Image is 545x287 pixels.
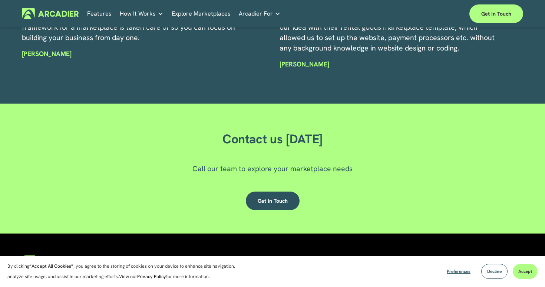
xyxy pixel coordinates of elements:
button: Decline [481,264,508,279]
iframe: Chat Widget [508,251,545,287]
p: Call our team to explore your marketplace needs [129,163,416,174]
strong: [PERSON_NAME] [280,60,329,68]
span: Preferences [447,268,470,274]
a: Get in touch [469,4,523,23]
span: Arcadier For [239,9,273,19]
strong: [PERSON_NAME] [22,49,72,58]
span: Decline [487,268,502,274]
button: Preferences [441,264,476,279]
a: folder dropdown [239,8,281,19]
h2: Contact us [DATE] [194,131,351,147]
a: Explore Marketplaces [172,8,231,19]
strong: “Accept All Cookies” [29,263,73,269]
span: Arcadier has truly revolutionised the e-commerce industry with their off-the-shelf marketplace te... [280,1,502,53]
span: Arcadier is a great platform for anyone looking to launch and test a marketplace MVP quickly and ... [22,1,241,42]
span: How It Works [120,9,156,19]
a: Get in touch [246,192,300,210]
a: folder dropdown [120,8,163,19]
p: By clicking , you agree to the storing of cookies on your device to enhance site navigation, anal... [7,261,248,282]
a: Privacy Policy [137,274,166,280]
img: Arcadier [22,8,79,19]
a: Features [87,8,112,19]
div: Chat-widget [508,251,545,287]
